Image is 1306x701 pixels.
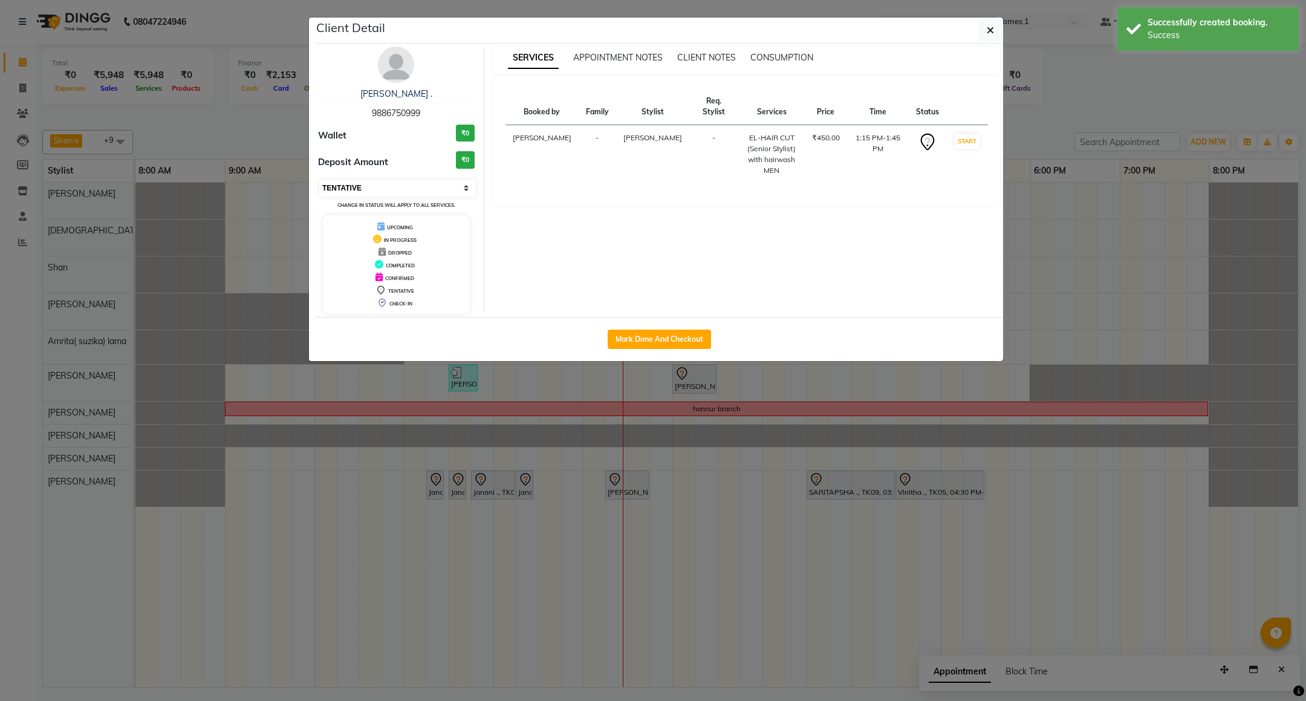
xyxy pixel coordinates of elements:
span: Deposit Amount [318,155,388,169]
a: [PERSON_NAME] . [360,88,432,99]
span: Wallet [318,129,346,143]
span: DROPPED [388,250,412,256]
h5: Client Detail [316,19,385,37]
span: UPCOMING [387,224,413,230]
td: 1:15 PM-1:45 PM [847,125,909,184]
span: CHECK-IN [389,301,412,307]
th: Services [739,88,805,125]
span: CONSUMPTION [750,52,813,63]
th: Family [579,88,616,125]
th: Time [847,88,909,125]
small: Change in status will apply to all services. [337,202,455,208]
td: - [579,125,616,184]
td: - [689,125,739,184]
div: ₹450.00 [812,132,840,143]
th: Stylist [616,88,689,125]
div: Successfully created booking. [1148,16,1290,29]
button: Mark Done And Checkout [608,330,711,349]
span: IN PROGRESS [384,237,417,243]
span: CLIENT NOTES [677,52,736,63]
span: COMPLETED [386,262,415,269]
button: START [955,134,979,149]
div: Success [1148,29,1290,42]
td: [PERSON_NAME] [505,125,579,184]
th: Booked by [505,88,579,125]
span: TENTATIVE [388,288,414,294]
img: avatar [378,47,414,83]
th: Req. Stylist [689,88,739,125]
span: 9886750999 [372,108,420,119]
th: Status [909,88,946,125]
div: EL-HAIR CUT (Senior Stylist) with hairwash MEN [746,132,798,176]
span: APPOINTMENT NOTES [573,52,663,63]
h3: ₹0 [456,125,475,142]
h3: ₹0 [456,151,475,169]
span: [PERSON_NAME] [623,133,682,142]
th: Price [805,88,847,125]
span: SERVICES [508,47,559,69]
span: CONFIRMED [385,275,414,281]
